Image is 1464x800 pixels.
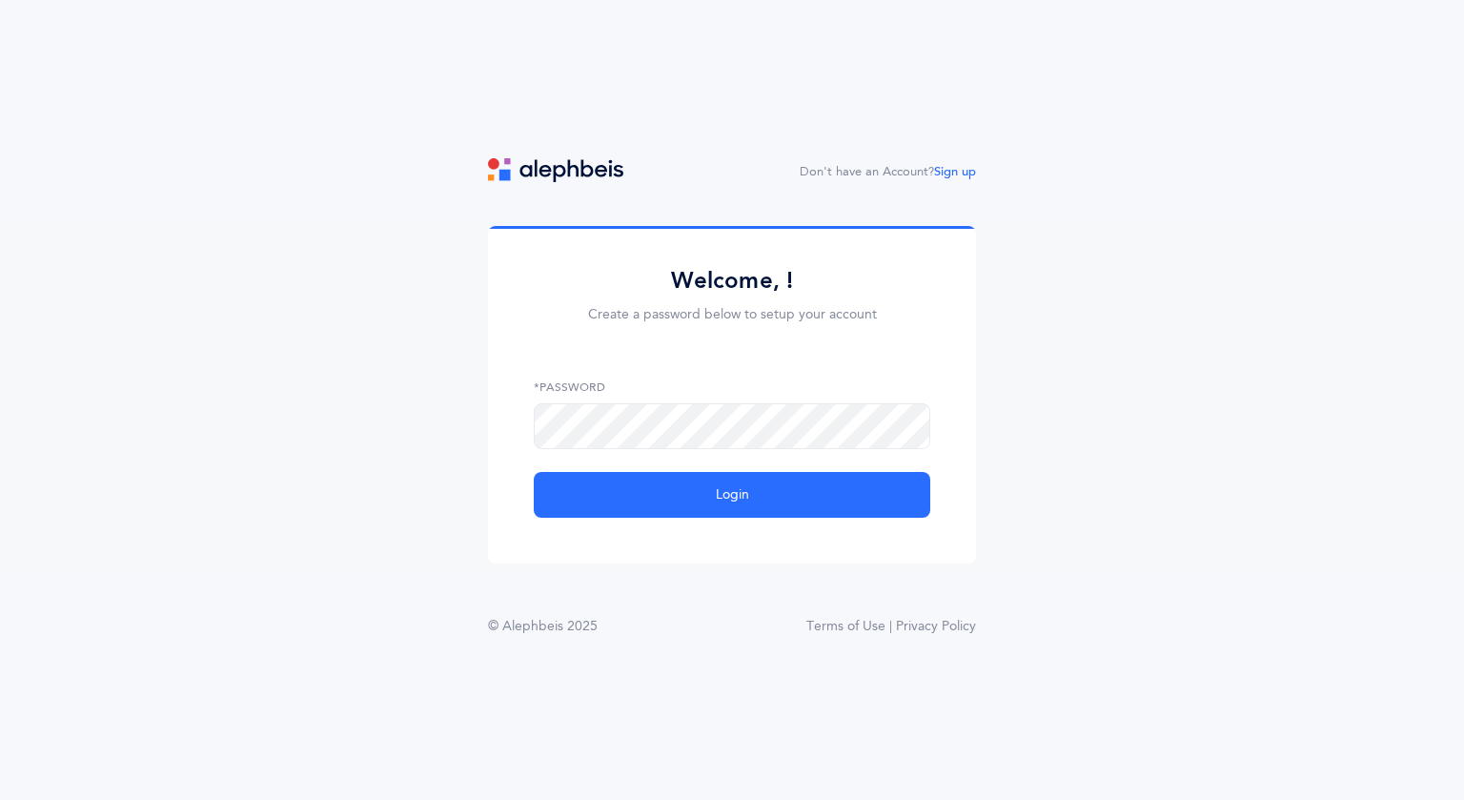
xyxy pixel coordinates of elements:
[934,165,976,178] a: Sign up
[806,617,976,637] a: Terms of Use | Privacy Policy
[488,617,598,637] div: © Alephbeis 2025
[800,163,976,182] div: Don't have an Account?
[716,485,749,505] span: Login
[534,305,930,325] p: Create a password below to setup your account
[534,472,930,518] button: Login
[488,158,623,182] img: logo.svg
[534,379,930,396] label: *Password
[534,266,930,296] h2: Welcome, !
